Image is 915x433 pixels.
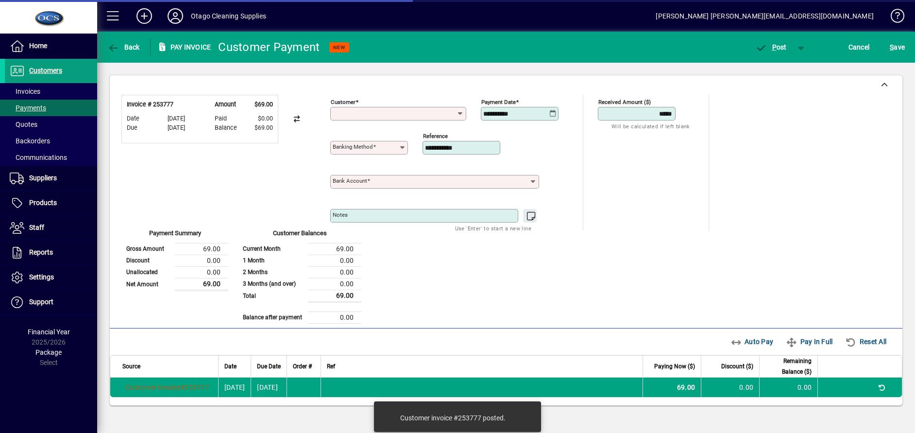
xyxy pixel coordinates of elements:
a: Quotes [5,116,97,133]
a: Communications [5,149,97,166]
span: Due [127,123,137,133]
div: Invoice # 253777 [127,100,185,109]
mat-label: Banking method [333,143,373,150]
span: Financial Year [28,328,70,336]
button: Reset All [841,333,890,350]
mat-label: Received Amount ($) [598,99,651,105]
span: [DATE] [168,114,185,123]
span: Back [107,43,140,51]
span: Ref [327,361,335,372]
td: 0.00 [308,266,361,278]
div: Customer Balances [238,228,361,243]
span: 253777 [185,383,209,391]
a: Suppliers [5,166,97,191]
mat-label: Notes [333,211,348,218]
span: Cancel [848,39,870,55]
a: Payments [5,100,97,116]
td: 1 Month [238,255,308,266]
span: Reports [29,248,53,256]
a: Reports [5,241,97,265]
span: Payments [10,104,46,112]
a: Staff [5,216,97,240]
mat-label: Payment Date [481,99,516,105]
a: Support [5,290,97,314]
span: Balance [215,123,237,133]
button: Save [887,38,907,56]
td: Balance after payment [238,312,308,323]
span: Customers [29,67,62,74]
mat-hint: Will be calculated if left blank [611,121,690,132]
span: Home [29,42,47,50]
span: Date [224,361,237,372]
span: Support [29,298,53,306]
span: Due Date [257,361,281,372]
span: $69.00 [254,123,273,133]
span: Remaining Balance ($) [765,356,812,377]
span: Source [122,361,140,372]
span: Order # [293,361,312,372]
div: Customer Payment [218,39,320,55]
a: Invoices [5,83,97,100]
span: Paid [215,114,227,123]
td: Discount [121,255,175,266]
span: [DATE] [168,123,185,133]
a: Products [5,191,97,215]
td: 0.00 [308,312,361,323]
span: Package [35,348,62,356]
button: Cancel [846,38,872,56]
span: ost [755,43,787,51]
td: 3 Months (and over) [238,278,308,290]
td: 0.00 [308,255,361,266]
a: Knowledge Base [883,2,903,34]
span: Suppliers [29,174,57,182]
div: [PERSON_NAME] [PERSON_NAME][EMAIL_ADDRESS][DOMAIN_NAME] [656,8,874,24]
span: Date [127,114,139,123]
span: Communications [10,154,67,161]
span: [DATE] [224,383,245,391]
span: NEW [333,44,345,51]
app-page-summary-card: Customer Balances [238,231,361,324]
td: 0.00 [308,278,361,290]
app-page-summary-card: Payment Summary [121,231,228,291]
button: Post [750,38,792,56]
span: Paying Now ($) [654,361,695,372]
mat-label: Reference [423,133,448,139]
span: Amount [215,100,236,109]
div: Customer invoice #253777 posted. [400,413,506,423]
td: Gross Amount [121,243,175,255]
span: $69.00 [254,100,273,109]
span: Pay In Full [786,334,832,349]
app-page-header-button: Back [97,38,151,56]
span: 69.00 [677,383,695,391]
span: 0.00 [797,383,812,391]
span: Products [29,199,57,207]
td: 69.00 [308,290,361,302]
a: Home [5,34,97,58]
td: Unallocated [121,266,175,278]
button: Profile [160,7,191,25]
td: Total [238,290,308,302]
span: S [890,43,894,51]
span: Invoices [10,87,40,95]
button: Pay In Full [782,333,836,350]
td: Net Amount [121,278,175,290]
span: Quotes [10,121,37,128]
span: Backorders [10,137,50,145]
span: # [180,383,185,391]
span: P [772,43,777,51]
span: 0.00 [739,383,753,391]
td: 69.00 [175,243,228,255]
span: Settings [29,273,54,281]
mat-hint: Use 'Enter' to start a new line [455,223,531,234]
span: Reset All [845,334,886,349]
a: Backorders [5,133,97,149]
div: Otago Cleaning Supplies [191,8,266,24]
td: 69.00 [175,278,228,290]
button: Back [105,38,142,56]
button: Add [129,7,160,25]
div: Payment Summary [121,228,228,243]
td: Current Month [238,243,308,255]
td: 69.00 [308,243,361,255]
span: ave [890,39,905,55]
td: 0.00 [175,266,228,278]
